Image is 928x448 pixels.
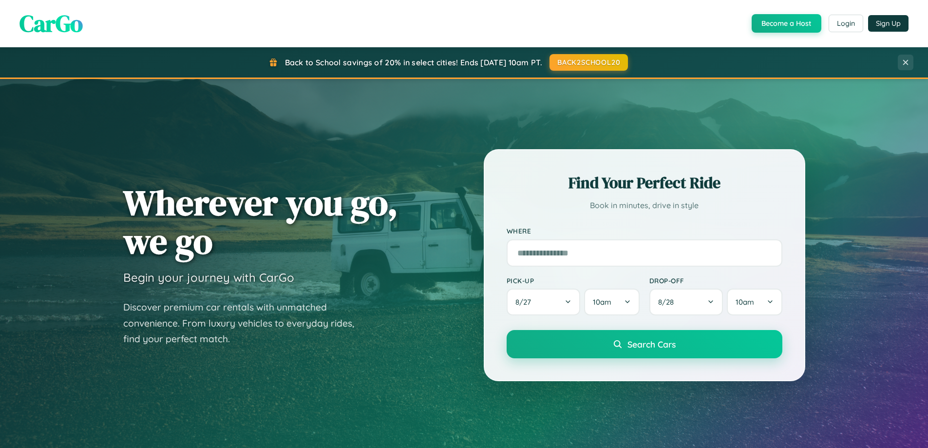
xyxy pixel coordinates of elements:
button: 8/27 [507,289,581,315]
label: Drop-off [649,276,782,285]
button: 8/28 [649,289,723,315]
button: 10am [727,289,782,315]
span: 8 / 28 [658,297,679,307]
button: BACK2SCHOOL20 [549,54,628,71]
h3: Begin your journey with CarGo [123,270,294,285]
h2: Find Your Perfect Ride [507,172,782,194]
p: Book in minutes, drive in style [507,198,782,213]
span: 10am [736,297,754,307]
p: Discover premium car rentals with unmatched convenience. From luxury vehicles to everyday rides, ... [123,299,367,347]
label: Pick-up [507,276,640,285]
span: Back to School savings of 20% in select cities! Ends [DATE] 10am PT. [285,58,542,67]
span: 8 / 27 [515,297,536,307]
button: 10am [584,289,639,315]
button: Sign Up [868,15,909,32]
span: 10am [593,297,611,307]
h1: Wherever you go, we go [123,183,398,260]
span: CarGo [19,7,83,39]
span: Search Cars [627,339,676,350]
label: Where [507,227,782,235]
button: Login [829,15,863,32]
button: Search Cars [507,330,782,358]
button: Become a Host [752,14,821,33]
